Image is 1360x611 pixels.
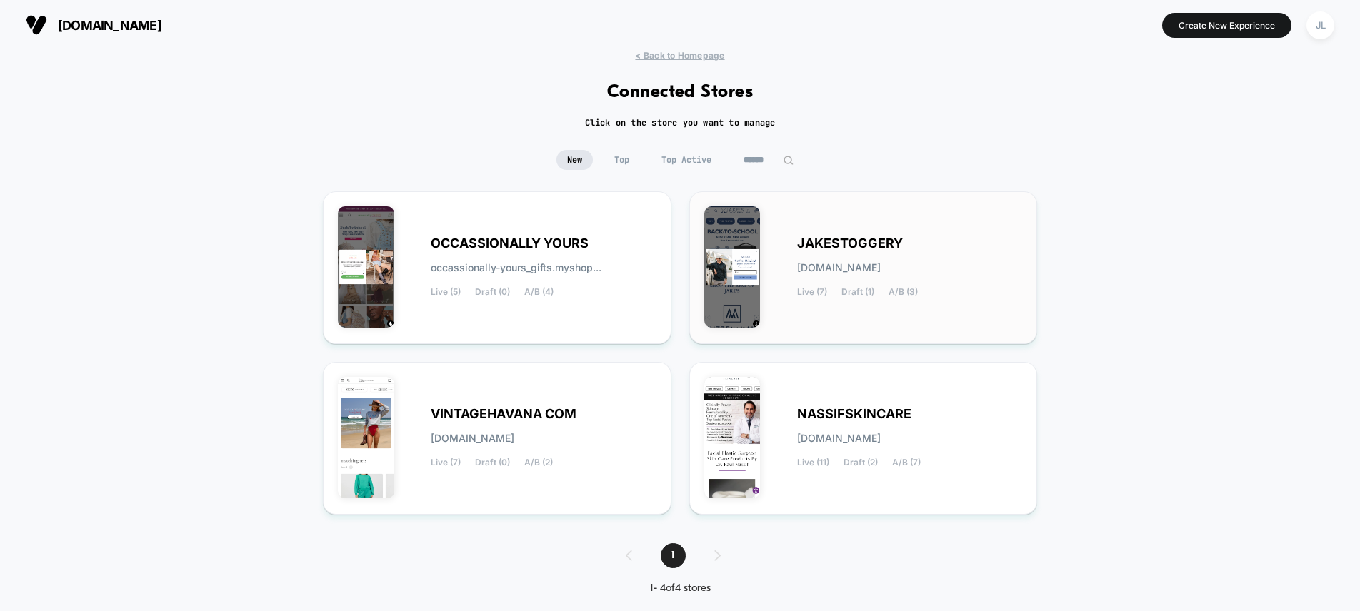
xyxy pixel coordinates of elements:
span: OCCASSIONALLY YOURS [431,238,589,248]
span: [DOMAIN_NAME] [797,433,881,443]
span: A/B (2) [524,458,553,468]
button: [DOMAIN_NAME] [21,14,166,36]
div: JL [1306,11,1334,39]
span: A/B (3) [889,287,918,297]
span: [DOMAIN_NAME] [797,263,881,273]
div: 1 - 4 of 4 stores [611,582,749,595]
span: occassionally-yours_gifts.myshop... [431,263,601,273]
h2: Click on the store you want to manage [585,117,776,128]
span: < Back to Homepage [635,50,724,61]
img: NASSIFSKINCARE [704,377,761,498]
span: JAKESTOGGERY [797,238,903,248]
span: A/B (4) [524,287,554,297]
span: Live (11) [797,458,829,468]
img: VINTAGEHAVANA_COM [338,377,394,498]
span: [DOMAIN_NAME] [58,18,161,33]
span: VINTAGEHAVANA COM [431,409,576,419]
span: Draft (0) [475,287,510,297]
img: edit [783,155,794,166]
button: Create New Experience [1162,13,1291,38]
span: 1 [661,543,686,568]
span: Live (5) [431,287,461,297]
span: New [556,150,593,170]
span: A/B (7) [892,458,921,468]
button: JL [1302,11,1339,40]
span: NASSIFSKINCARE [797,409,911,419]
span: Live (7) [797,287,827,297]
img: Visually logo [26,14,47,36]
h1: Connected Stores [607,82,754,103]
img: OCCASSIONALLY_YOURS_GIFTS [338,206,394,328]
span: Top Active [651,150,722,170]
span: Draft (2) [844,458,878,468]
span: Draft (1) [841,287,874,297]
img: JAKESTOGGERY [704,206,761,328]
span: Draft (0) [475,458,510,468]
span: Live (7) [431,458,461,468]
span: [DOMAIN_NAME] [431,433,514,443]
span: Top [604,150,640,170]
